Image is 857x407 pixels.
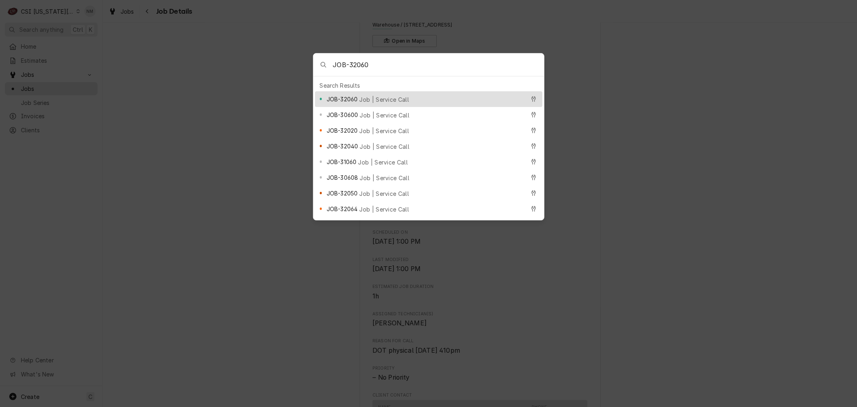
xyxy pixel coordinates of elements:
[327,189,358,197] span: JOB-32050
[327,142,358,150] span: JOB-32040
[360,174,409,182] span: Job | Service Call
[327,158,356,166] span: JOB-31060
[360,111,409,119] span: Job | Service Call
[327,205,358,213] span: JOB-32064
[315,80,542,91] div: Search Results
[359,127,409,135] span: Job | Service Call
[333,53,544,76] input: Search anything
[313,53,544,220] div: Global Command Menu
[359,95,409,104] span: Job | Service Call
[360,142,409,151] span: Job | Service Call
[327,126,358,135] span: JOB-32020
[359,205,409,214] span: Job | Service Call
[327,111,358,119] span: JOB-30600
[359,189,409,198] span: Job | Service Call
[327,95,358,103] span: JOB-32060
[327,173,358,182] span: JOB-30608
[358,158,408,166] span: Job | Service Call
